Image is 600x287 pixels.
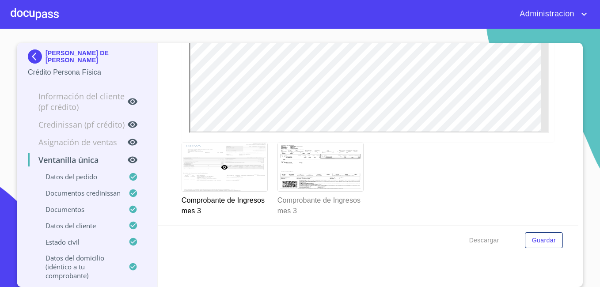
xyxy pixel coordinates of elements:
[28,189,129,197] p: Documentos CrediNissan
[28,91,127,112] p: Información del cliente (PF crédito)
[28,119,127,130] p: Credinissan (PF crédito)
[28,49,147,67] div: [PERSON_NAME] DE [PERSON_NAME]
[182,192,267,216] p: Comprobante de Ingresos mes 3
[28,137,127,147] p: Asignación de Ventas
[28,221,129,230] p: Datos del cliente
[525,232,563,249] button: Guardar
[278,143,363,191] img: Comprobante de Ingresos mes 3
[532,235,556,246] span: Guardar
[28,253,129,280] p: Datos del domicilio (idéntico a tu comprobante)
[466,232,503,249] button: Descargar
[28,172,129,181] p: Datos del pedido
[46,49,147,64] p: [PERSON_NAME] DE [PERSON_NAME]
[28,155,127,165] p: Ventanilla única
[28,67,147,78] p: Crédito Persona Física
[28,205,129,214] p: Documentos
[277,192,363,216] p: Comprobante de Ingresos mes 3
[28,49,46,64] img: Docupass spot blue
[513,7,589,21] button: account of current user
[28,238,129,246] p: Estado civil
[469,235,499,246] span: Descargar
[513,7,579,21] span: Administracion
